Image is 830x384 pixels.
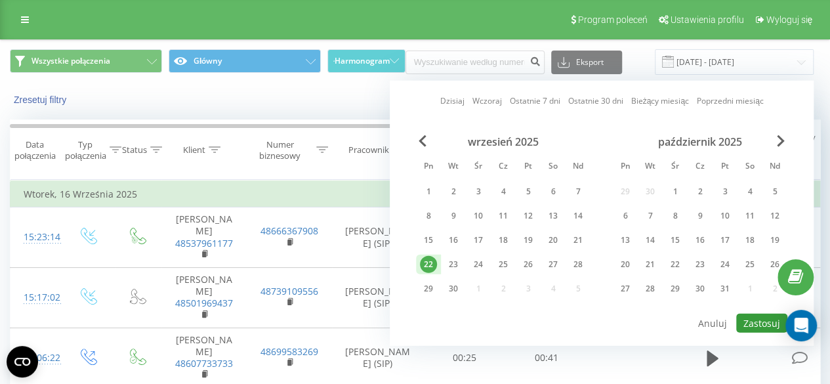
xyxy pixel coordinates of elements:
div: wt 7 paź 2025 [638,206,663,226]
div: 23 [445,256,462,273]
div: ndz 5 paź 2025 [762,182,787,202]
div: śr 10 wrz 2025 [466,206,491,226]
abbr: poniedziałek [615,158,635,177]
div: 10 [716,207,734,224]
div: 11 [495,207,512,224]
div: 13 [617,232,634,249]
div: 15 [667,232,684,249]
div: 24 [716,256,734,273]
div: 20 [617,256,634,273]
div: 4 [741,183,758,200]
div: Klient [183,144,205,156]
span: Next Month [777,135,785,147]
abbr: czwartek [493,158,513,177]
a: 48537961177 [175,237,233,249]
div: 16 [692,232,709,249]
div: czw 30 paź 2025 [688,279,713,299]
span: Program poleceń [578,14,648,25]
div: Data połączenia [10,139,59,161]
div: 3 [470,183,487,200]
div: wt 14 paź 2025 [638,230,663,250]
div: 21 [570,232,587,249]
div: pon 15 wrz 2025 [416,230,441,250]
div: 8 [420,207,437,224]
div: Open Intercom Messenger [785,310,817,341]
a: Bieżący miesiąc [631,95,688,107]
div: 15:17:02 [24,285,50,310]
div: 26 [766,256,783,273]
div: 15:06:22 [24,345,50,371]
div: 3 [716,183,734,200]
abbr: niedziela [568,158,588,177]
div: 14 [570,207,587,224]
div: śr 15 paź 2025 [663,230,688,250]
div: 17 [470,232,487,249]
button: Główny [169,49,321,73]
div: 23 [692,256,709,273]
div: śr 29 paź 2025 [663,279,688,299]
a: 48666367908 [260,224,318,237]
a: Wczoraj [472,95,501,107]
div: 1 [667,183,684,200]
span: Harmonogram [335,56,390,66]
div: pon 20 paź 2025 [613,255,638,274]
div: sob 6 wrz 2025 [541,182,566,202]
button: Zresetuj filtry [10,94,73,106]
a: 48739109556 [260,285,318,297]
div: pon 27 paź 2025 [613,279,638,299]
div: śr 8 paź 2025 [663,206,688,226]
div: 19 [766,232,783,249]
div: 7 [570,183,587,200]
abbr: piątek [715,158,735,177]
abbr: sobota [740,158,760,177]
div: czw 11 wrz 2025 [491,206,516,226]
div: sob 13 wrz 2025 [541,206,566,226]
div: 24 [470,256,487,273]
button: Zastosuj [736,314,787,333]
div: wt 9 wrz 2025 [441,206,466,226]
div: 16 [445,232,462,249]
div: 29 [420,280,437,297]
button: Anuluj [691,314,734,333]
input: Wyszukiwanie według numeru [405,51,545,74]
a: 48699583269 [260,345,318,358]
div: 18 [495,232,512,249]
td: [PERSON_NAME] [161,207,247,268]
button: Wszystkie połączenia [10,49,162,73]
span: Ustawienia profilu [671,14,744,25]
div: ndz 28 wrz 2025 [566,255,591,274]
div: śr 1 paź 2025 [663,182,688,202]
div: ndz 14 wrz 2025 [566,206,591,226]
td: [PERSON_NAME] [161,268,247,328]
abbr: piątek [518,158,538,177]
div: ndz 26 paź 2025 [762,255,787,274]
div: 11 [741,207,758,224]
div: pt 19 wrz 2025 [516,230,541,250]
div: 15 [420,232,437,249]
div: 2 [445,183,462,200]
button: Harmonogram [327,49,405,73]
div: 26 [520,256,537,273]
span: Wszystkie połączenia [31,56,110,66]
div: 9 [445,207,462,224]
div: 12 [520,207,537,224]
div: czw 2 paź 2025 [688,182,713,202]
abbr: środa [468,158,488,177]
div: pt 5 wrz 2025 [516,182,541,202]
div: ndz 19 paź 2025 [762,230,787,250]
div: wrzesień 2025 [416,135,591,148]
div: wt 28 paź 2025 [638,279,663,299]
div: pon 22 wrz 2025 [416,255,441,274]
a: 48501969437 [175,297,233,309]
div: Status [122,144,147,156]
div: 9 [692,207,709,224]
div: Pracownik [348,144,388,156]
div: sob 11 paź 2025 [737,206,762,226]
div: 4 [495,183,512,200]
div: śr 22 paź 2025 [663,255,688,274]
div: październik 2025 [613,135,787,148]
div: czw 16 paź 2025 [688,230,713,250]
div: śr 3 wrz 2025 [466,182,491,202]
div: sob 25 paź 2025 [737,255,762,274]
div: pt 17 paź 2025 [713,230,737,250]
